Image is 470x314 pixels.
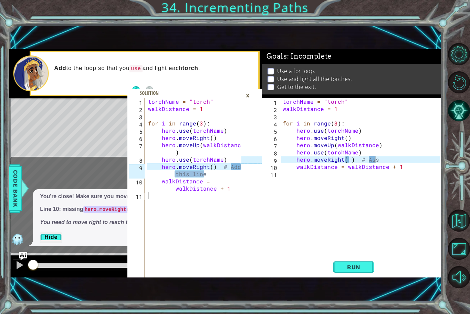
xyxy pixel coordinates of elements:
div: 5 [263,128,279,135]
div: 9 [263,157,279,164]
button: Level Options [448,43,470,65]
p: You're close! Make sure you move in the correct pattern. [40,193,189,201]
strong: Add [54,65,66,71]
div: 8 [263,150,279,157]
div: 1 [263,99,279,106]
div: 10 [129,179,145,193]
span: Run [340,264,367,271]
button: Back to Map [448,210,470,232]
div: 9 [129,164,145,179]
button: Ask AI [19,252,27,260]
p: Use a for loop. [277,67,316,75]
button: Restart Level [448,71,470,93]
div: 1 [129,99,145,106]
button: Hide [40,232,62,243]
div: 4 [263,121,279,128]
p: Get to the exit. [277,83,316,91]
a: Back to Map [449,206,470,235]
button: Maximize Browser [448,238,470,260]
div: 7 [263,142,279,150]
button: Mute [448,266,470,288]
p: Line 10: missing before moving down. [40,205,189,213]
div: 6 [129,135,145,142]
p: Use and light all the torches. [277,75,352,83]
div: × [242,90,253,101]
button: AI Hint [448,100,470,122]
code: hero.moveRight() [83,206,134,213]
div: 3 [263,113,279,121]
div: 2 [263,106,279,113]
button: Shift+Enter: Run current code. [333,258,374,276]
div: Solution [136,90,162,97]
div: 5 [129,128,145,135]
span: Code Bank [10,168,21,210]
div: 2 [129,106,145,113]
span: : Incomplete [287,52,332,60]
button: Ctrl + P: Pause [13,259,27,273]
p: to the loop so that you and light each . [54,64,253,72]
div: 8 [129,157,145,164]
em: You need to move right to reach the next torch. [40,219,164,225]
div: 10 [263,164,279,171]
div: 11 [129,193,145,200]
div: 11 [263,171,279,179]
div: 6 [263,135,279,142]
span: Goals [267,52,332,61]
div: 3 [129,113,145,121]
div: 4 [129,121,145,128]
img: AI [11,232,24,246]
div: 7 [129,142,145,157]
